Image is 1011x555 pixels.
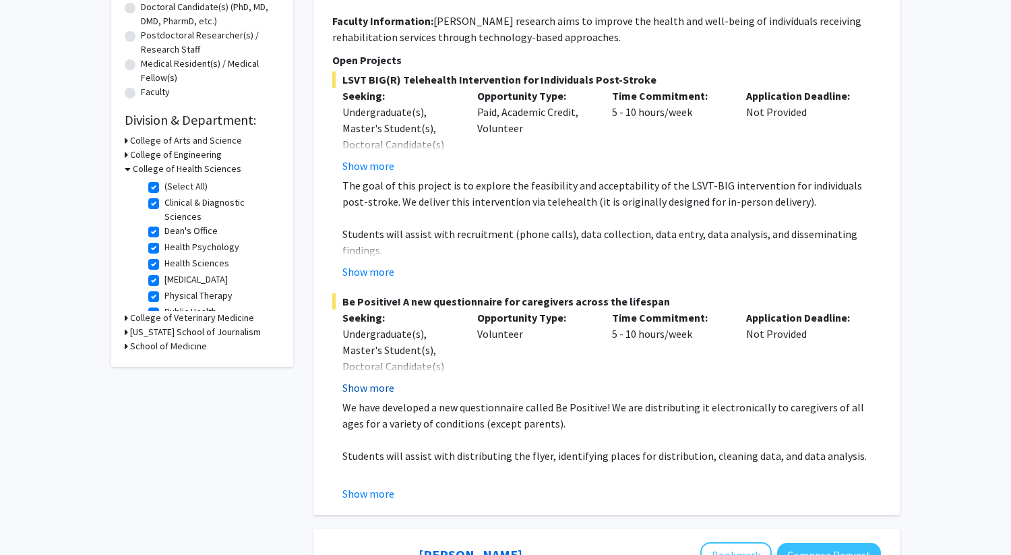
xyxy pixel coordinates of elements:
[342,177,881,210] p: The goal of this project is to explore the feasibility and acceptability of the LSVT-BIG interven...
[736,88,871,174] div: Not Provided
[342,399,881,432] p: We have developed a new questionnaire called Be Positive! We are distributing it electronically t...
[602,88,737,174] div: 5 - 10 hours/week
[467,88,602,174] div: Paid, Academic Credit, Volunteer
[164,196,276,224] label: Clinical & Diagnostic Sciences
[746,310,861,326] p: Application Deadline:
[164,224,218,238] label: Dean's Office
[130,134,242,148] h3: College of Arts and Science
[164,305,216,319] label: Public Health
[164,179,208,194] label: (Select All)
[342,88,457,104] p: Seeking:
[342,226,881,258] p: Students will assist with recruitment (phone calls), data collection, data entry, data analysis, ...
[332,14,433,28] b: Faculty Information:
[342,264,394,280] button: Show more
[164,272,228,287] label: [MEDICAL_DATA]
[342,380,394,396] button: Show more
[477,88,592,104] p: Opportunity Type:
[130,311,254,325] h3: College of Veterinary Medicine
[125,112,280,128] h2: Division & Department:
[467,310,602,396] div: Volunteer
[612,310,727,326] p: Time Commitment:
[10,494,57,545] iframe: Chat
[332,52,881,68] p: Open Projects
[164,240,239,254] label: Health Psychology
[342,448,881,464] p: Students will assist with distributing the flyer, identifying places for distribution, cleaning d...
[342,158,394,174] button: Show more
[342,104,457,233] div: Undergraduate(s), Master's Student(s), Doctoral Candidate(s) (PhD, MD, DMD, PharmD, etc.), Postdo...
[130,339,207,353] h3: School of Medicine
[164,289,233,303] label: Physical Therapy
[342,486,394,502] button: Show more
[746,88,861,104] p: Application Deadline:
[141,57,280,85] label: Medical Resident(s) / Medical Fellow(s)
[141,28,280,57] label: Postdoctoral Researcher(s) / Research Staff
[130,148,222,162] h3: College of Engineering
[130,325,261,339] h3: [US_STATE] School of Journalism
[736,310,871,396] div: Not Provided
[342,310,457,326] p: Seeking:
[477,310,592,326] p: Opportunity Type:
[133,162,241,176] h3: College of Health Sciences
[164,256,229,270] label: Health Sciences
[612,88,727,104] p: Time Commitment:
[332,293,881,310] span: Be Positive! A new questionnaire for caregivers across the lifespan
[342,326,457,455] div: Undergraduate(s), Master's Student(s), Doctoral Candidate(s) (PhD, MD, DMD, PharmD, etc.), Postdo...
[332,71,881,88] span: LSVT BIG(R) Telehealth Intervention for Individuals Post-Stroke
[332,14,861,44] fg-read-more: [PERSON_NAME] research aims to improve the health and well-being of individuals receiving rehabil...
[602,310,737,396] div: 5 - 10 hours/week
[141,85,170,99] label: Faculty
